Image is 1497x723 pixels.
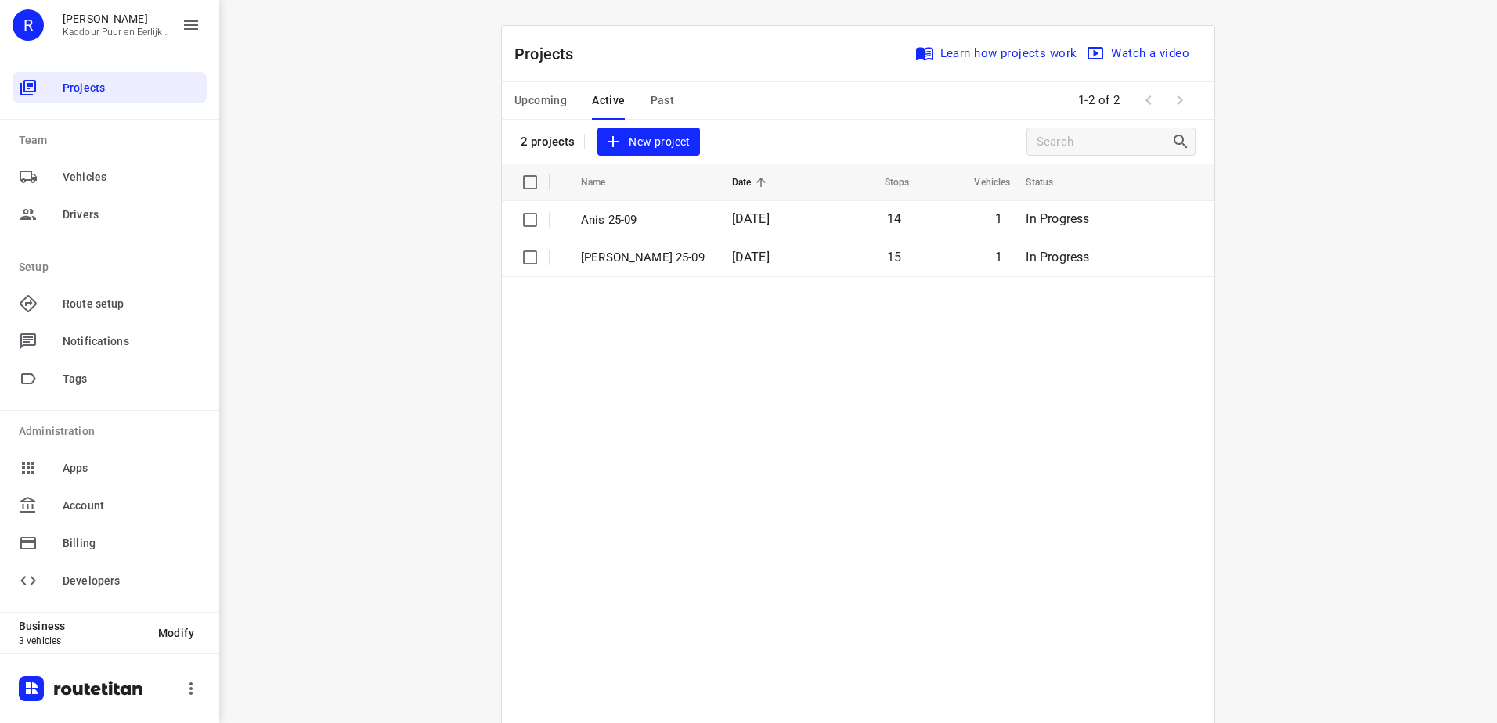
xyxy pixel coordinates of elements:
[581,249,709,267] p: [PERSON_NAME] 25-09
[1171,132,1195,151] div: Search
[13,161,207,192] div: Vehicles
[1164,85,1196,116] span: Next Page
[887,211,901,226] span: 14
[19,423,207,440] p: Administration
[13,452,207,484] div: Apps
[732,211,770,226] span: [DATE]
[19,132,207,149] p: Team
[19,620,146,632] p: Business
[651,91,675,110] span: Past
[514,91,567,110] span: Upcoming
[158,627,194,639] span: Modify
[592,91,625,110] span: Active
[63,573,200,589] span: Developers
[1026,173,1073,192] span: Status
[63,169,200,185] span: Vehicles
[864,173,910,192] span: Stops
[1026,250,1089,264] span: In Progress
[63,80,200,96] span: Projects
[13,490,207,521] div: Account
[63,498,200,514] span: Account
[13,199,207,230] div: Drivers
[63,535,200,552] span: Billing
[63,460,200,477] span: Apps
[63,27,169,38] p: Kaddour Puur en Eerlijk Vlees B.V.
[1037,130,1171,154] input: Search projects
[607,132,690,152] span: New project
[13,72,207,103] div: Projects
[146,619,207,647] button: Modify
[521,135,575,149] p: 2 projects
[13,565,207,596] div: Developers
[13,288,207,319] div: Route setup
[995,211,1002,226] span: 1
[1072,84,1127,117] span: 1-2 of 2
[887,250,901,264] span: 15
[581,173,626,192] span: Name
[63,333,200,350] span: Notifications
[954,173,1010,192] span: Vehicles
[13,9,44,41] div: R
[19,635,146,646] p: 3 vehicles
[514,42,586,66] p: Projects
[13,326,207,357] div: Notifications
[995,250,1002,264] span: 1
[63,371,200,387] span: Tags
[13,527,207,559] div: Billing
[63,207,200,223] span: Drivers
[732,173,772,192] span: Date
[1133,85,1164,116] span: Previous Page
[1026,211,1089,226] span: In Progress
[581,211,709,229] p: Anis 25-09
[13,363,207,394] div: Tags
[597,128,699,156] button: New project
[63,296,200,312] span: Route setup
[19,259,207,275] p: Setup
[63,13,169,25] p: Rachid Kaddour
[732,250,770,264] span: [DATE]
